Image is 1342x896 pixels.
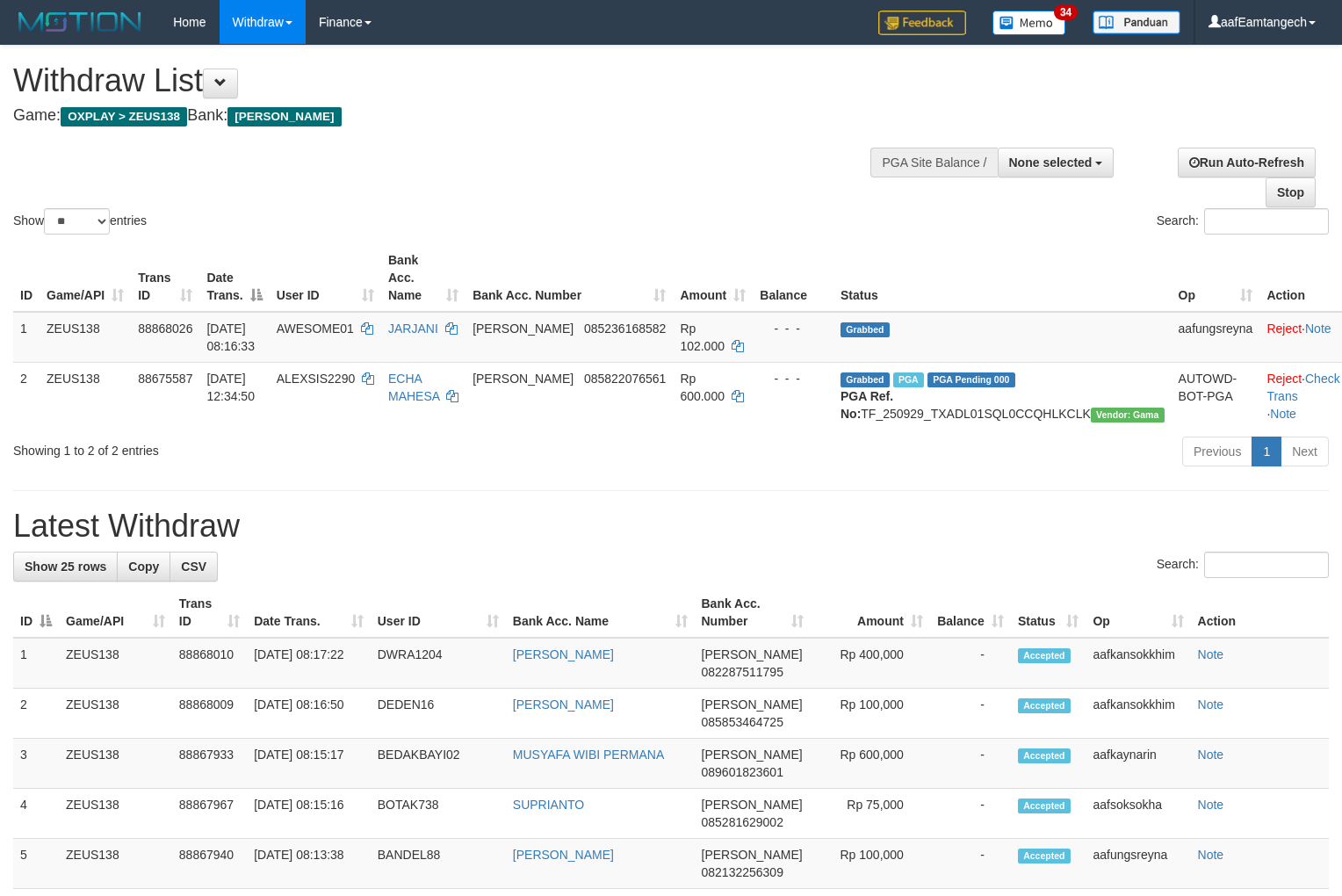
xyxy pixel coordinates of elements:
[1191,588,1329,638] th: Action
[13,638,59,689] td: 1
[841,389,893,421] b: PGA Ref. No:
[753,244,833,312] th: Balance
[878,11,966,35] img: Feedback.jpg
[465,244,673,312] th: Bank Acc. Number: activate to sort column ascending
[1204,552,1329,578] input: Search:
[199,244,269,312] th: Date Trans.: activate to sort column descending
[1018,849,1071,863] span: Accepted
[1086,588,1190,638] th: Op: activate to sort column ascending
[172,638,247,689] td: 88868010
[1018,748,1071,763] span: Accepted
[841,372,890,387] span: Grabbed
[702,748,803,762] span: [PERSON_NAME]
[760,320,826,337] div: - - -
[138,322,192,336] span: 88868026
[1172,362,1260,430] td: AUTOWD-BOT-PGA
[206,322,255,353] span: [DATE] 08:16:33
[172,839,247,889] td: 88867940
[247,789,371,839] td: [DATE] 08:15:16
[1054,4,1078,20] span: 34
[811,638,930,689] td: Rp 400,000
[138,372,192,386] span: 88675587
[247,839,371,889] td: [DATE] 08:13:38
[811,739,930,789] td: Rp 600,000
[59,588,172,638] th: Game/API: activate to sort column ascending
[930,739,1011,789] td: -
[247,638,371,689] td: [DATE] 08:17:22
[1086,839,1190,889] td: aafungsreyna
[893,372,924,387] span: Marked by aafpengsreynich
[702,697,803,712] span: [PERSON_NAME]
[702,798,803,812] span: [PERSON_NAME]
[277,322,354,336] span: AWESOME01
[13,509,1329,544] h1: Latest Withdraw
[1011,588,1086,638] th: Status: activate to sort column ascending
[388,322,438,336] a: JARJANI
[13,789,59,839] td: 4
[1009,155,1093,170] span: None selected
[1252,437,1281,466] a: 1
[13,208,147,235] label: Show entries
[206,372,255,403] span: [DATE] 12:34:50
[1270,407,1296,421] a: Note
[1266,372,1339,403] a: Check Trans
[1198,697,1224,712] a: Note
[930,638,1011,689] td: -
[371,638,506,689] td: DWRA1204
[13,244,40,312] th: ID
[1018,648,1071,663] span: Accepted
[247,588,371,638] th: Date Trans.: activate to sort column ascending
[811,689,930,739] td: Rp 100,000
[930,789,1011,839] td: -
[13,552,118,582] a: Show 25 rows
[1266,322,1302,336] a: Reject
[13,9,147,35] img: MOTION_logo.png
[833,362,1172,430] td: TF_250929_TXADL01SQL0CCQHLKCLK
[811,588,930,638] th: Amount: activate to sort column ascending
[371,739,506,789] td: BEDAKBAYI02
[998,148,1115,177] button: None selected
[277,372,356,386] span: ALEXSIS2290
[702,647,803,661] span: [PERSON_NAME]
[1086,739,1190,789] td: aafkaynarin
[13,312,40,363] td: 1
[702,815,783,829] span: Copy 085281629002 to clipboard
[1093,11,1180,34] img: panduan.png
[1305,322,1331,336] a: Note
[172,689,247,739] td: 88868009
[1086,689,1190,739] td: aafkansokkhim
[702,715,783,729] span: Copy 085853464725 to clipboard
[473,322,574,336] span: [PERSON_NAME]
[247,689,371,739] td: [DATE] 08:16:50
[702,765,783,779] span: Copy 089601823601 to clipboard
[1157,552,1329,578] label: Search:
[702,865,783,879] span: Copy 082132256309 to clipboard
[40,244,131,312] th: Game/API: activate to sort column ascending
[1198,848,1224,862] a: Note
[1086,789,1190,839] td: aafsoksokha
[40,312,131,363] td: ZEUS138
[371,588,506,638] th: User ID: activate to sort column ascending
[13,107,877,125] h4: Game: Bank:
[40,362,131,430] td: ZEUS138
[695,588,812,638] th: Bank Acc. Number: activate to sort column ascending
[841,322,890,337] span: Grabbed
[59,789,172,839] td: ZEUS138
[1198,647,1224,661] a: Note
[833,244,1172,312] th: Status
[673,244,753,312] th: Amount: activate to sort column ascending
[25,560,106,574] span: Show 25 rows
[930,839,1011,889] td: -
[870,148,997,177] div: PGA Site Balance /
[1266,372,1302,386] a: Reject
[59,839,172,889] td: ZEUS138
[117,552,170,582] a: Copy
[930,689,1011,739] td: -
[13,839,59,889] td: 5
[1198,798,1224,812] a: Note
[227,107,341,126] span: [PERSON_NAME]
[1178,148,1316,177] a: Run Auto-Refresh
[513,748,664,762] a: MUSYAFA WIBI PERMANA
[381,244,465,312] th: Bank Acc. Name: activate to sort column ascending
[680,322,725,353] span: Rp 102.000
